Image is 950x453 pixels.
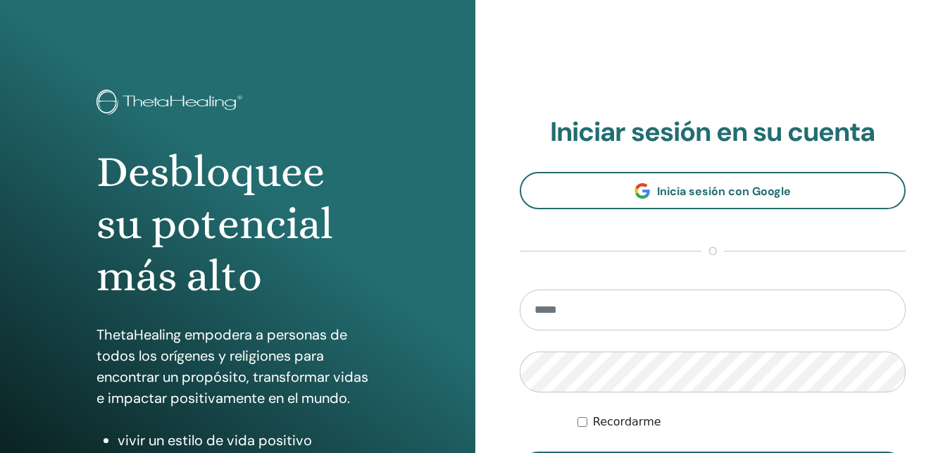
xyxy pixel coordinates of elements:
[593,414,661,430] label: Recordarme
[701,243,724,260] span: o
[118,430,378,451] li: vivir un estilo de vida positivo
[520,172,906,209] a: Inicia sesión con Google
[96,324,378,409] p: ThetaHealing empodera a personas de todos los orígenes y religiones para encontrar un propósito, ...
[96,146,378,303] h1: Desbloquee su potencial más alto
[577,414,906,430] div: Mantenerme autenticado indefinidamente o hasta cerrar la sesión manualmente
[657,184,791,199] span: Inicia sesión con Google
[520,116,906,149] h2: Iniciar sesión en su cuenta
